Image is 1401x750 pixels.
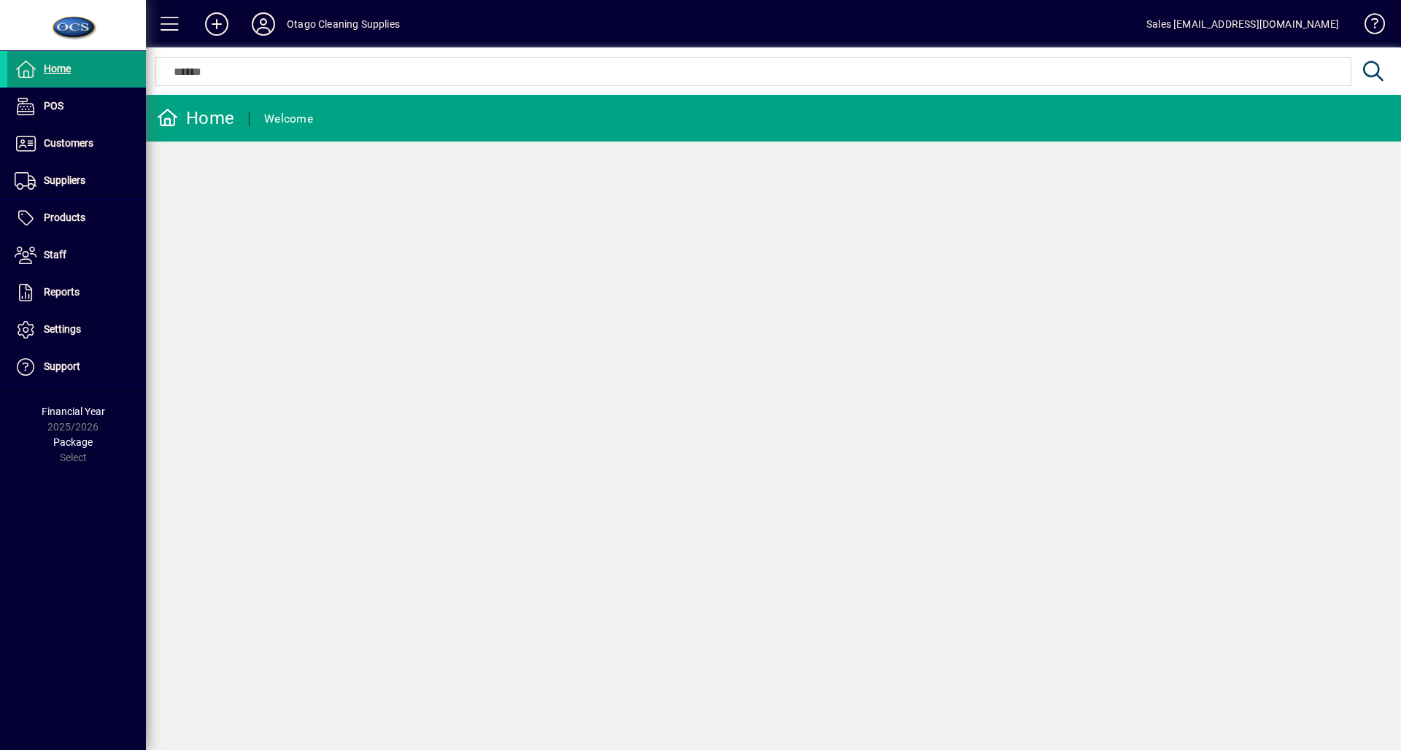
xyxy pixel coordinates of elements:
a: Settings [7,312,146,348]
span: Products [44,212,85,223]
div: Otago Cleaning Supplies [287,12,400,36]
span: Reports [44,286,80,298]
a: Products [7,200,146,236]
a: Suppliers [7,163,146,199]
a: Staff [7,237,146,274]
span: Home [44,63,71,74]
span: Support [44,360,80,372]
button: Add [193,11,240,37]
span: Customers [44,137,93,149]
a: Reports [7,274,146,311]
span: Package [53,436,93,448]
span: Settings [44,323,81,335]
span: POS [44,100,63,112]
div: Sales [EMAIL_ADDRESS][DOMAIN_NAME] [1146,12,1339,36]
span: Suppliers [44,174,85,186]
a: POS [7,88,146,125]
span: Staff [44,249,66,260]
a: Support [7,349,146,385]
div: Home [157,107,234,130]
div: Welcome [264,107,313,131]
button: Profile [240,11,287,37]
span: Financial Year [42,406,105,417]
a: Customers [7,125,146,162]
a: Knowledge Base [1354,3,1383,50]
